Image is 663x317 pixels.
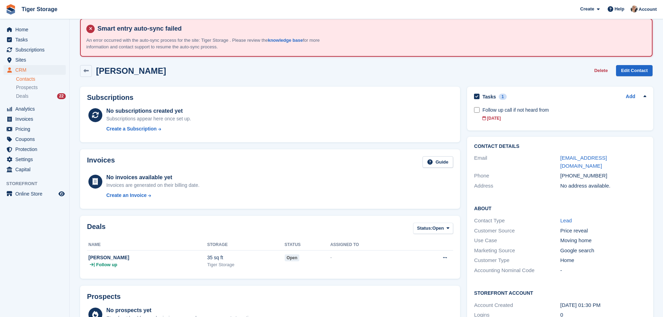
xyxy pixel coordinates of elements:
[95,25,646,33] h4: Smart entry auto-sync failed
[15,154,57,164] span: Settings
[560,172,646,180] div: [PHONE_NUMBER]
[6,4,16,15] img: stora-icon-8386f47178a22dfd0bd8f6a31ec36ba5ce8667c1dd55bd0f319d3a0aa187defe.svg
[626,93,635,101] a: Add
[560,237,646,245] div: Moving home
[330,254,412,261] div: -
[106,306,255,315] div: No prospects yet
[15,124,57,134] span: Pricing
[560,182,646,190] div: No address available.
[482,103,646,125] a: Follow up call if not heard from [DATE]
[15,35,57,45] span: Tasks
[482,94,496,100] h2: Tasks
[474,217,560,225] div: Contact Type
[3,55,66,65] a: menu
[15,189,57,199] span: Online Store
[96,66,166,76] h2: [PERSON_NAME]
[3,35,66,45] a: menu
[106,173,199,182] div: No invoices available yet
[96,261,117,268] span: Follow up
[15,165,57,174] span: Capital
[3,45,66,55] a: menu
[15,45,57,55] span: Subscriptions
[3,165,66,174] a: menu
[615,6,624,13] span: Help
[616,65,653,77] a: Edit Contact
[3,189,66,199] a: menu
[432,225,444,232] span: Open
[106,115,191,122] div: Subscriptions appear here once set up.
[474,172,560,180] div: Phone
[106,192,199,199] a: Create an Invoice
[580,6,594,13] span: Create
[6,180,69,187] span: Storefront
[94,261,95,268] span: |
[639,6,657,13] span: Account
[474,154,560,170] div: Email
[3,154,66,164] a: menu
[19,3,60,15] a: Tiger Storage
[560,267,646,275] div: -
[16,93,66,100] a: Deals 22
[285,239,330,251] th: Status
[3,25,66,34] a: menu
[560,155,607,169] a: [EMAIL_ADDRESS][DOMAIN_NAME]
[87,293,121,301] h2: Prospects
[207,261,284,268] div: Tiger Storage
[15,114,57,124] span: Invoices
[87,239,207,251] th: Name
[631,6,638,13] img: Becky Martin
[474,256,560,264] div: Customer Type
[3,124,66,134] a: menu
[268,38,303,43] a: knowledge base
[285,254,300,261] span: open
[106,125,157,133] div: Create a Subscription
[474,247,560,255] div: Marketing Source
[106,125,191,133] a: Create a Subscription
[16,84,66,91] a: Prospects
[87,223,105,236] h2: Deals
[482,106,646,114] div: Follow up call if not heard from
[560,301,646,309] div: [DATE] 01:30 PM
[15,144,57,154] span: Protection
[207,239,284,251] th: Storage
[474,205,646,212] h2: About
[106,182,199,189] div: Invoices are generated on their billing date.
[106,192,147,199] div: Create an Invoice
[413,223,453,234] button: Status: Open
[417,225,432,232] span: Status:
[560,227,646,235] div: Price reveal
[3,114,66,124] a: menu
[16,93,29,100] span: Deals
[560,256,646,264] div: Home
[86,37,330,50] p: An error occurred with the auto-sync process for the site: Tiger Storage . Please review the for ...
[88,254,207,261] div: [PERSON_NAME]
[474,144,646,149] h2: Contact Details
[3,65,66,75] a: menu
[87,94,453,102] h2: Subscriptions
[3,134,66,144] a: menu
[15,104,57,114] span: Analytics
[474,267,560,275] div: Accounting Nominal Code
[560,217,572,223] a: Lead
[330,239,412,251] th: Assigned to
[57,93,66,99] div: 22
[591,65,610,77] button: Delete
[474,301,560,309] div: Account Created
[474,182,560,190] div: Address
[57,190,66,198] a: Preview store
[207,254,284,261] div: 35 sq ft
[15,25,57,34] span: Home
[16,84,38,91] span: Prospects
[15,55,57,65] span: Sites
[3,144,66,154] a: menu
[423,156,453,168] a: Guide
[15,134,57,144] span: Coupons
[106,107,191,115] div: No subscriptions created yet
[474,237,560,245] div: Use Case
[560,247,646,255] div: Google search
[16,76,66,82] a: Contacts
[87,156,115,168] h2: Invoices
[474,289,646,296] h2: Storefront Account
[482,115,646,121] div: [DATE]
[3,104,66,114] a: menu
